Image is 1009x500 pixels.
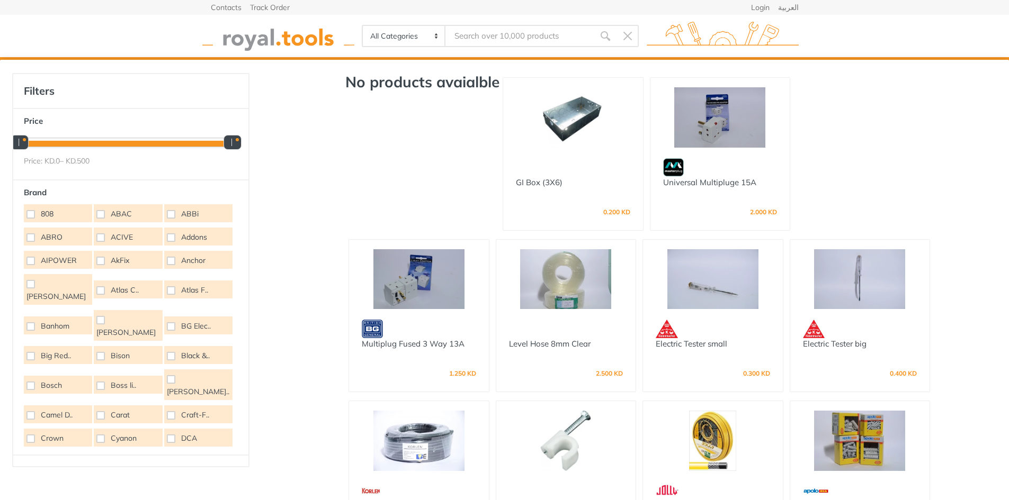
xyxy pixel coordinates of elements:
[250,4,290,11] a: Track Order
[803,339,867,349] a: Electric Tester big
[111,350,130,361] span: Bison
[111,285,139,295] span: Atlas C..
[111,380,136,390] span: Boss li..
[181,350,210,361] span: Black &..
[211,4,242,11] a: Contacts
[41,321,69,331] span: Banhom
[181,208,199,219] span: ABBi
[743,370,770,379] div: 0.300 KD
[400,57,464,86] a: Categories
[96,327,156,338] span: [PERSON_NAME]
[362,481,380,500] img: 26.webp
[181,232,207,242] span: Addons
[355,57,400,86] a: Home
[41,433,64,443] span: Crown
[509,481,531,500] img: 1.webp
[516,177,562,187] a: GI Box (3X6)
[181,410,209,420] span: Craft-F..
[111,433,137,443] span: Cyanon
[516,158,538,177] img: 1.webp
[181,285,208,295] span: Atlas F..
[56,156,60,166] span: 0
[603,209,630,217] div: 0.200 KD
[111,410,130,420] span: Carat
[800,249,921,310] img: Royal Tools - Electric Tester big
[41,350,71,361] span: Big Red..
[656,339,727,349] a: Electric Tester small
[345,73,499,231] h3: No products avaialble
[19,185,243,201] button: Brand
[41,255,77,266] span: AIPOWER
[639,57,704,86] a: Contact Us
[41,208,53,219] span: 808
[656,481,679,500] img: 3.webp
[506,249,627,310] img: Royal Tools - Level Hose 8mm Clear
[449,370,476,379] div: 1.250 KD
[663,177,756,187] a: Universal Multipluge 15A
[751,4,770,11] a: Login
[890,370,917,379] div: 0.400 KD
[41,380,62,390] span: Bosch
[445,25,594,47] input: Site search
[41,410,73,420] span: Camel D..
[41,232,62,242] span: ABRO
[181,321,211,331] span: BG Elec..
[111,232,133,242] span: ACIVE
[26,291,86,302] span: [PERSON_NAME]
[653,411,773,471] img: Royal Tools - Yellow Hose Italy (Jolly)
[77,156,90,166] span: 500
[513,87,633,148] img: Royal Tools - GI Box (3X6)
[362,339,465,349] a: Multiplug Fused 3 Way 13A
[656,320,678,338] img: 61.webp
[803,320,825,338] img: 61.webp
[167,386,229,397] span: [PERSON_NAME]..
[750,209,777,217] div: 2.000 KD
[660,87,781,148] img: Royal Tools - Universal Multipluge 15A
[202,22,354,51] img: royal.tools Logo
[746,57,773,86] a: 0
[663,158,684,177] img: 5.webp
[803,481,829,500] img: 51.webp
[800,411,921,471] img: Royal Tools - MEA Nylon Plug Germany
[362,320,383,338] img: 4.webp
[592,57,639,86] a: Offers
[19,113,243,129] button: Price
[509,339,591,349] a: Level Hose 8mm Clear
[653,249,773,310] img: Royal Tools - Electric Tester small
[778,4,799,11] a: العربية
[363,26,446,46] select: Category
[509,320,531,338] img: 1.webp
[181,433,197,443] span: DCA
[514,57,592,86] a: Our Specialize
[181,255,206,266] span: Anchor
[24,156,238,167] div: Price: KD. – KD.
[506,411,627,471] img: Royal Tools - Wire Clip with nail
[24,85,238,97] h4: Filters
[359,411,479,471] img: Royal Tools - Satellite wire 25 yard roll
[111,208,132,219] span: ABAC
[596,370,623,379] div: 2.500 KD
[647,22,799,51] img: royal.tools Logo
[111,255,129,266] span: AkFix
[359,249,479,310] img: Royal Tools - Multiplug Fused 3 Way 13A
